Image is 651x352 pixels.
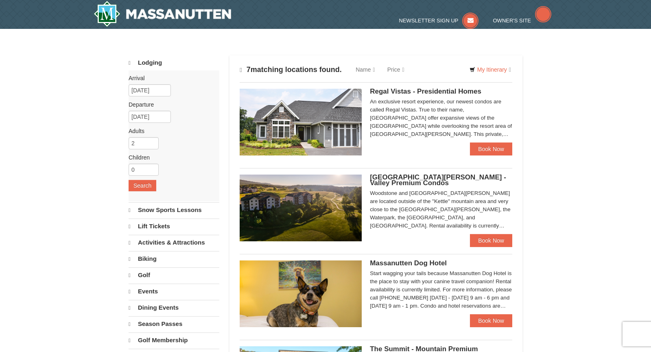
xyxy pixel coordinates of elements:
[470,234,512,247] a: Book Now
[129,316,219,332] a: Season Passes
[399,17,479,24] a: Newsletter Sign Up
[129,219,219,234] a: Lift Tickets
[464,63,516,76] a: My Itinerary
[129,300,219,315] a: Dining Events
[350,61,381,78] a: Name
[129,267,219,283] a: Golf
[129,180,156,191] button: Search
[129,332,219,348] a: Golf Membership
[370,98,512,138] div: An exclusive resort experience, our newest condos are called Regal Vistas. True to their name, [G...
[493,17,531,24] span: Owner's Site
[399,17,459,24] span: Newsletter Sign Up
[94,1,231,27] a: Massanutten Resort
[370,269,512,310] div: Start wagging your tails because Massanutten Dog Hotel is the place to stay with your canine trav...
[129,235,219,250] a: Activities & Attractions
[370,87,481,95] span: Regal Vistas - Presidential Homes
[129,127,213,135] label: Adults
[381,61,411,78] a: Price
[370,259,447,267] span: Massanutten Dog Hotel
[129,153,213,162] label: Children
[94,1,231,27] img: Massanutten Resort Logo
[129,284,219,299] a: Events
[493,17,552,24] a: Owner's Site
[370,173,506,187] span: [GEOGRAPHIC_DATA][PERSON_NAME] - Valley Premium Condos
[129,101,213,109] label: Departure
[129,74,213,82] label: Arrival
[470,142,512,155] a: Book Now
[240,89,362,155] img: 19218991-1-902409a9.jpg
[470,314,512,327] a: Book Now
[129,251,219,267] a: Biking
[129,202,219,218] a: Snow Sports Lessons
[129,55,219,70] a: Lodging
[240,175,362,241] img: 19219041-4-ec11c166.jpg
[370,189,512,230] div: Woodstone and [GEOGRAPHIC_DATA][PERSON_NAME] are located outside of the "Kettle" mountain area an...
[240,260,362,327] img: 27428181-5-81c892a3.jpg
